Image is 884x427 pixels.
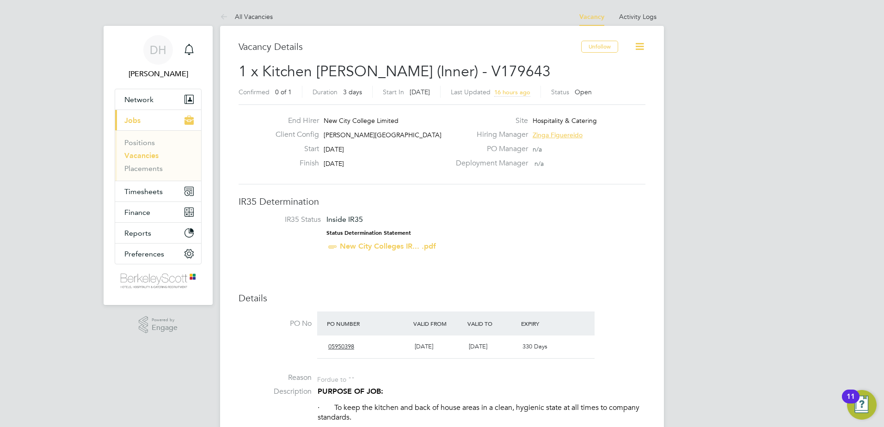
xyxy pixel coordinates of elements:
div: Valid To [465,315,519,332]
button: Preferences [115,244,201,264]
span: 330 Days [522,342,547,350]
span: Daniela Howell [115,68,202,79]
button: Unfollow [581,41,618,53]
strong: PURPOSE OF JOB: [318,387,383,396]
label: Confirmed [239,88,270,96]
a: New City Colleges IR... .pdf [340,242,436,250]
span: Engage [152,324,178,332]
span: Powered by [152,316,178,324]
label: PO No [239,319,312,329]
a: Positions [124,138,155,147]
label: Client Config [268,130,319,140]
span: [DATE] [324,159,344,168]
span: Jobs [124,116,141,125]
span: n/a [534,159,544,168]
button: Open Resource Center, 11 new notifications [847,390,877,420]
a: Powered byEngage [139,316,178,334]
span: Hospitality & Catering [533,116,597,125]
span: Preferences [124,250,164,258]
span: New City College Limited [324,116,399,125]
span: 16 hours ago [494,88,530,96]
span: 1 x Kitchen [PERSON_NAME] (Inner) - V179643 [239,62,551,80]
a: Go to home page [115,274,202,288]
button: Timesheets [115,181,201,201]
div: Expiry [519,315,573,332]
label: Finish [268,159,319,168]
label: PO Manager [450,144,528,154]
a: Vacancies [124,151,159,160]
h3: Details [239,292,645,304]
button: Reports [115,223,201,243]
span: Inside IR35 [326,215,363,224]
h3: Vacancy Details [239,41,581,53]
span: [DATE] [324,145,344,153]
label: Site [450,116,528,126]
span: Finance [124,208,150,217]
label: Start In [383,88,404,96]
span: n/a [533,145,542,153]
label: Status [551,88,569,96]
span: 0 of 1 [275,88,292,96]
strong: Status Determination Statement [326,230,411,236]
a: DH[PERSON_NAME] [115,35,202,79]
span: Open [575,88,592,96]
div: Valid From [411,315,465,332]
nav: Main navigation [104,26,213,305]
h3: IR35 Determination [239,195,645,207]
span: [DATE] [410,88,430,96]
a: All Vacancies [220,12,273,21]
label: Last Updated [451,88,491,96]
label: Duration [313,88,338,96]
label: Description [239,387,312,396]
div: Jobs [115,130,201,181]
button: Network [115,89,201,110]
div: 11 [847,396,855,409]
span: [DATE] [469,342,487,350]
span: Network [124,95,153,104]
span: Zinga Figuereido [533,131,583,139]
label: IR35 Status [248,215,321,225]
span: [DATE] [415,342,433,350]
a: Vacancy [579,13,604,21]
label: Reason [239,373,312,383]
label: Start [268,144,319,154]
span: Timesheets [124,187,163,196]
span: [PERSON_NAME][GEOGRAPHIC_DATA] [324,131,442,139]
a: Activity Logs [619,12,657,21]
label: Hiring Manager [450,130,528,140]
tcxspan: Call 05950398 via 3CX [328,342,354,350]
label: End Hirer [268,116,319,126]
img: berkeley-scott-logo-retina.png [121,274,196,288]
p: · To keep the kitchen and back of house areas in a clean, hygienic state at all times to company ... [318,403,645,422]
button: Finance [115,202,201,222]
div: PO Number [325,315,411,332]
span: Reports [124,229,151,238]
span: DH [150,44,166,56]
button: Jobs [115,110,201,130]
span: 3 days [343,88,362,96]
div: For due to "" [317,373,355,384]
label: Deployment Manager [450,159,528,168]
a: Placements [124,164,163,173]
